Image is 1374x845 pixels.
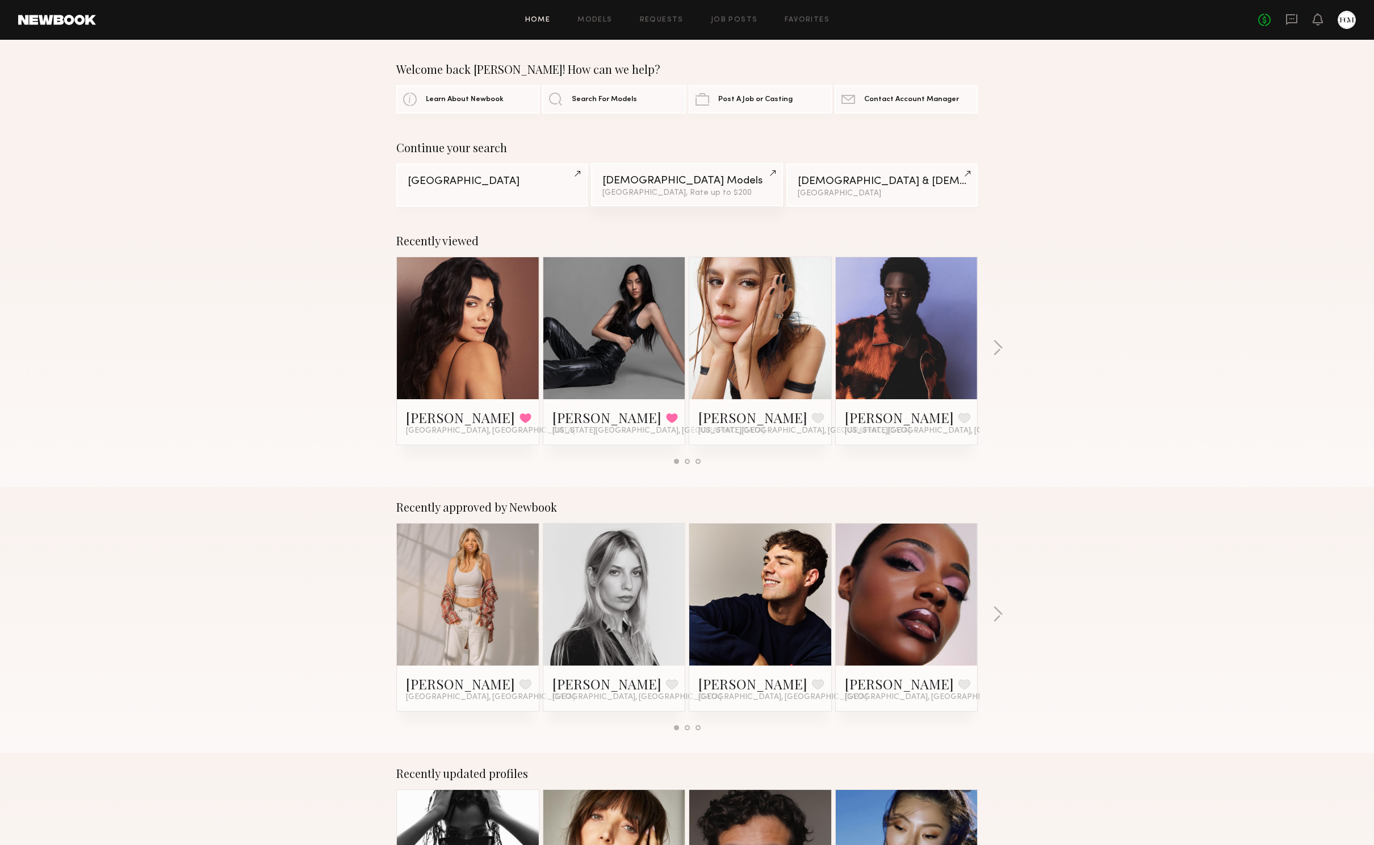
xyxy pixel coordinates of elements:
[835,85,978,114] a: Contact Account Manager
[552,426,765,436] span: [US_STATE][GEOGRAPHIC_DATA], [GEOGRAPHIC_DATA]
[525,16,551,24] a: Home
[396,85,539,114] a: Learn About Newbook
[591,163,782,206] a: [DEMOGRAPHIC_DATA] Models[GEOGRAPHIC_DATA], Rate up to $200
[552,408,661,426] a: [PERSON_NAME]
[577,16,612,24] a: Models
[396,767,978,780] div: Recently updated profiles
[396,500,978,514] div: Recently approved by Newbook
[845,408,954,426] a: [PERSON_NAME]
[406,426,575,436] span: [GEOGRAPHIC_DATA], [GEOGRAPHIC_DATA]
[845,675,954,693] a: [PERSON_NAME]
[786,164,978,207] a: [DEMOGRAPHIC_DATA] & [DEMOGRAPHIC_DATA] & [DEMOGRAPHIC_DATA] Models[GEOGRAPHIC_DATA]
[640,16,684,24] a: Requests
[689,85,832,114] a: Post A Job or Casting
[864,96,959,103] span: Contact Account Manager
[406,675,515,693] a: [PERSON_NAME]
[845,426,1057,436] span: [US_STATE][GEOGRAPHIC_DATA], [GEOGRAPHIC_DATA]
[602,175,771,186] div: [DEMOGRAPHIC_DATA] Models
[406,693,575,702] span: [GEOGRAPHIC_DATA], [GEOGRAPHIC_DATA]
[711,16,758,24] a: Job Posts
[718,96,793,103] span: Post A Job or Casting
[698,693,868,702] span: [GEOGRAPHIC_DATA], [GEOGRAPHIC_DATA]
[798,190,966,198] div: [GEOGRAPHIC_DATA]
[552,675,661,693] a: [PERSON_NAME]
[408,176,576,187] div: [GEOGRAPHIC_DATA]
[698,675,807,693] a: [PERSON_NAME]
[396,234,978,248] div: Recently viewed
[602,189,771,197] div: [GEOGRAPHIC_DATA], Rate up to $200
[572,96,637,103] span: Search For Models
[845,693,1014,702] span: [GEOGRAPHIC_DATA], [GEOGRAPHIC_DATA]
[396,141,978,154] div: Continue your search
[426,96,504,103] span: Learn About Newbook
[698,426,911,436] span: [US_STATE][GEOGRAPHIC_DATA], [GEOGRAPHIC_DATA]
[798,176,966,187] div: [DEMOGRAPHIC_DATA] & [DEMOGRAPHIC_DATA] & [DEMOGRAPHIC_DATA] Models
[406,408,515,426] a: [PERSON_NAME]
[396,62,978,76] div: Welcome back [PERSON_NAME]! How can we help?
[542,85,685,114] a: Search For Models
[698,408,807,426] a: [PERSON_NAME]
[552,693,722,702] span: [GEOGRAPHIC_DATA], [GEOGRAPHIC_DATA]
[396,164,588,207] a: [GEOGRAPHIC_DATA]
[785,16,830,24] a: Favorites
